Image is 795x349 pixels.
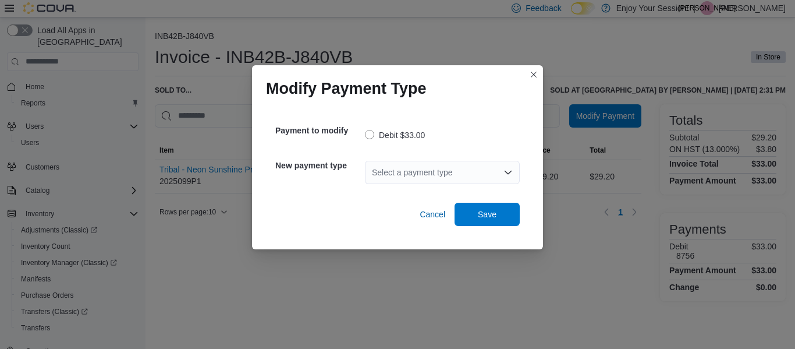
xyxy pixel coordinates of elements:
[415,203,450,226] button: Cancel
[275,119,363,142] h5: Payment to modify
[503,168,513,177] button: Open list of options
[275,154,363,177] h5: New payment type
[478,209,496,220] span: Save
[372,165,373,179] input: Accessible screen reader label
[527,68,541,82] button: Closes this modal window
[420,209,445,220] span: Cancel
[365,128,425,142] label: Debit $33.00
[266,79,427,98] h1: Modify Payment Type
[455,203,520,226] button: Save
